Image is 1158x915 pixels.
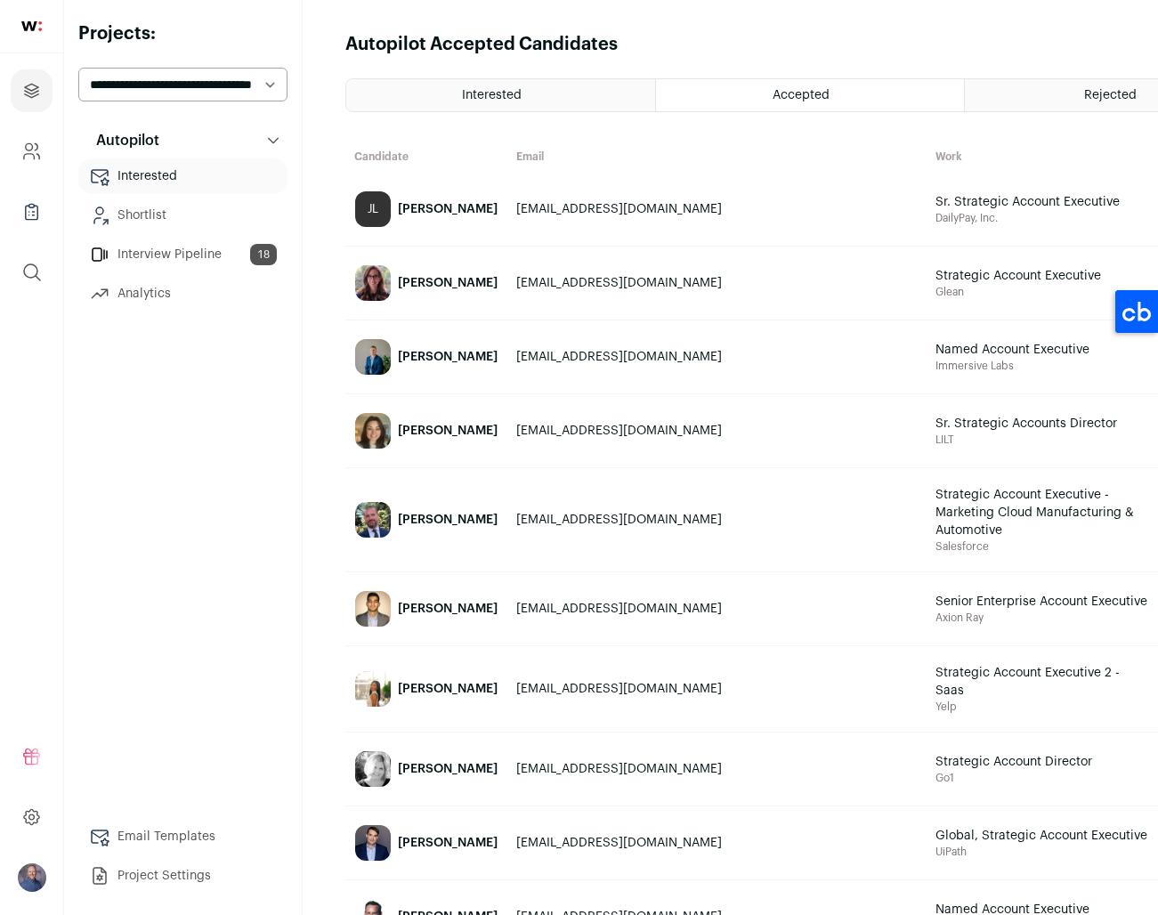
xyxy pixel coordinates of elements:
[935,433,1149,447] span: LILT
[355,591,391,627] img: d77bedc35c91e7e352905d858d8d848fc9af57b0371ef861e1d158359a4d2dd1
[935,193,1149,211] span: Sr. Strategic Account Executive
[355,265,391,301] img: 66373845e74781e81cc77efc7406fd0865bb152ac7166ce4801baceecf4b85ba.jpg
[935,827,1149,845] span: Global, Strategic Account Executive
[516,680,918,698] div: [EMAIL_ADDRESS][DOMAIN_NAME]
[1084,89,1137,101] span: Rejected
[927,141,1158,173] th: Work
[398,600,498,618] div: [PERSON_NAME]
[516,760,918,778] div: [EMAIL_ADDRESS][DOMAIN_NAME]
[11,130,53,173] a: Company and ATS Settings
[21,21,42,31] img: wellfound-shorthand-0d5821cbd27db2630d0214b213865d53afaa358527fdda9d0ea32b1df1b89c2c.svg
[935,611,1149,625] span: Axion Ray
[78,123,287,158] button: Autopilot
[85,130,159,151] p: Autopilot
[78,858,287,894] a: Project Settings
[398,760,498,778] div: [PERSON_NAME]
[11,69,53,112] a: Projects
[398,680,498,698] div: [PERSON_NAME]
[462,89,522,101] span: Interested
[346,469,506,571] a: [PERSON_NAME]
[935,486,1149,539] span: Strategic Account Executive - Marketing Cloud Manufacturing & Automotive
[345,32,618,57] h1: Autopilot Accepted Candidates
[516,600,918,618] div: [EMAIL_ADDRESS][DOMAIN_NAME]
[355,339,391,375] img: 20fa5047a0e2282e10b9701c7de79f94d6272ae17b5daa218c8d4bed9c2f2332.jpg
[398,200,498,218] div: [PERSON_NAME]
[516,274,918,292] div: [EMAIL_ADDRESS][DOMAIN_NAME]
[346,807,506,879] a: [PERSON_NAME]
[935,285,1149,299] span: Glean
[935,267,1149,285] span: Strategic Account Executive
[355,671,391,707] img: 136fcaa32878ed94d529dce4295b13c3c0d3bc6af840fd74471c5daad3e279b4.jpg
[346,79,655,111] a: Interested
[345,141,507,173] th: Candidate
[935,593,1149,611] span: Senior Enterprise Account Executive
[507,141,927,173] th: Email
[78,819,287,854] a: Email Templates
[935,700,1149,714] span: Yelp
[346,321,506,393] a: [PERSON_NAME]
[346,733,506,805] a: [PERSON_NAME]
[935,771,1149,785] span: Go1
[398,348,498,366] div: [PERSON_NAME]
[346,247,506,319] a: [PERSON_NAME]
[346,573,506,644] a: [PERSON_NAME]
[18,863,46,892] img: 17073242-medium_jpg
[346,647,506,731] a: [PERSON_NAME]
[773,89,830,101] span: Accepted
[516,422,918,440] div: [EMAIL_ADDRESS][DOMAIN_NAME]
[398,422,498,440] div: [PERSON_NAME]
[935,341,1149,359] span: Named Account Executive
[78,237,287,272] a: Interview Pipeline18
[78,21,287,46] h2: Projects:
[78,158,287,194] a: Interested
[935,539,1149,554] span: Salesforce
[935,845,1149,859] span: UiPath
[355,502,391,538] img: 019e47bd1038908eaf144b15020ef5ed1234fbf78fa67553e608e245ba3db455.jpg
[935,211,1149,225] span: DailyPay, Inc.
[935,753,1149,771] span: Strategic Account Director
[398,274,498,292] div: [PERSON_NAME]
[346,174,506,245] a: JL [PERSON_NAME]
[18,863,46,892] button: Open dropdown
[516,200,918,218] div: [EMAIL_ADDRESS][DOMAIN_NAME]
[355,413,391,449] img: f650cbee1e6f5556035e70f157d7983f1851486880529da02a1ea569c7cea079
[346,395,506,466] a: [PERSON_NAME]
[935,664,1149,700] span: Strategic Account Executive 2 - Saas
[516,834,918,852] div: [EMAIL_ADDRESS][DOMAIN_NAME]
[11,190,53,233] a: Company Lists
[250,244,277,265] span: 18
[355,825,391,861] img: 4daf0197f1148497a8b5e1ddcf11f2e078821ce1cfe7db2fcdf7252b901c4823.jpg
[78,276,287,312] a: Analytics
[398,511,498,529] div: [PERSON_NAME]
[355,751,391,787] img: 37f79dc348984b446512e6acc7ed65bbb2a470dfeac39099968974119e21f440
[935,415,1149,433] span: Sr. Strategic Accounts Director
[935,359,1149,373] span: Immersive Labs
[516,511,918,529] div: [EMAIL_ADDRESS][DOMAIN_NAME]
[78,198,287,233] a: Shortlist
[355,191,391,227] div: JL
[398,834,498,852] div: [PERSON_NAME]
[516,348,918,366] div: [EMAIL_ADDRESS][DOMAIN_NAME]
